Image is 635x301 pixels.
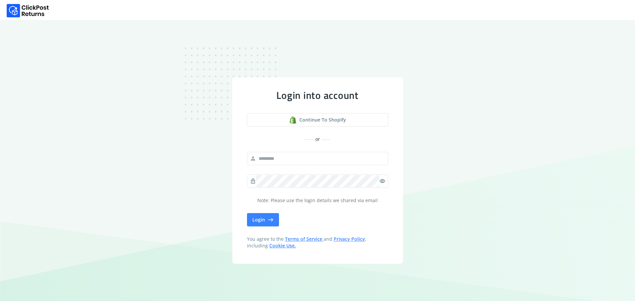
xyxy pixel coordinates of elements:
[289,116,297,124] img: shopify logo
[247,136,388,143] div: or
[247,113,388,127] a: shopify logoContinue to shopify
[250,176,256,186] span: lock
[247,197,388,204] p: Note: Please use the login details we shared via email
[247,213,279,226] button: Login east
[269,242,296,249] a: Cookie Use.
[247,113,388,127] button: Continue to shopify
[7,4,49,17] img: Logo
[247,236,388,249] span: You agree to the and , including
[268,215,274,224] span: east
[334,236,365,242] a: Privacy Policy
[250,154,256,163] span: person
[247,89,388,101] div: Login into account
[285,236,324,242] a: Terms of Service
[379,176,385,186] span: visibility
[299,117,346,123] span: Continue to shopify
